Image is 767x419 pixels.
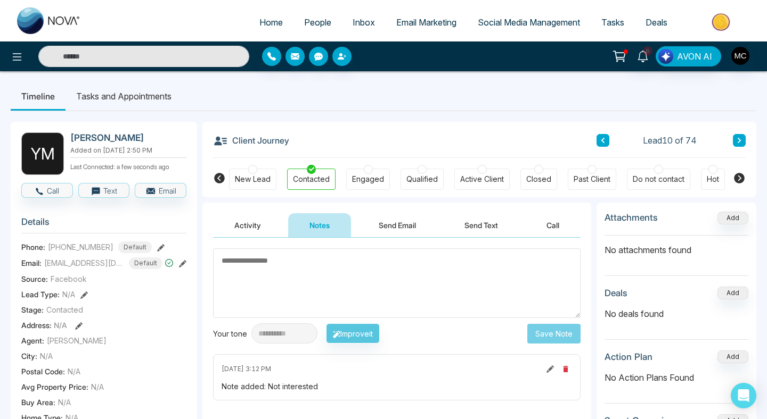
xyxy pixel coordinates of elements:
[21,216,186,233] h3: Details
[68,366,80,377] span: N/A
[235,174,271,185] div: New Lead
[21,304,44,315] span: Stage:
[44,257,124,269] span: [EMAIL_ADDRESS][DOMAIN_NAME]
[21,132,64,175] div: Y M
[304,17,331,28] span: People
[129,257,162,269] span: Default
[21,335,44,346] span: Agent:
[386,12,467,32] a: Email Marketing
[91,381,104,392] span: N/A
[527,324,581,343] button: Save Note
[213,132,289,148] h3: Client Journey
[601,17,624,28] span: Tasks
[460,174,504,185] div: Active Client
[213,213,282,237] button: Activity
[48,241,113,253] span: [PHONE_NUMBER]
[135,183,186,198] button: Email
[443,213,519,237] button: Send Text
[677,50,712,63] span: AVON AI
[633,174,684,185] div: Do not contact
[21,257,42,269] span: Email:
[40,350,53,362] span: N/A
[21,289,60,300] span: Lead Type:
[21,350,37,362] span: City :
[605,371,748,384] p: No Action Plans Found
[717,350,748,363] button: Add
[478,17,580,28] span: Social Media Management
[293,174,330,185] div: Contacted
[353,17,375,28] span: Inbox
[66,82,182,111] li: Tasks and Appointments
[731,383,756,408] div: Open Intercom Messenger
[467,12,591,32] a: Social Media Management
[11,82,66,111] li: Timeline
[683,10,761,34] img: Market-place.gif
[526,174,551,185] div: Closed
[70,132,182,143] h2: [PERSON_NAME]
[635,12,678,32] a: Deals
[17,7,81,34] img: Nova CRM Logo
[406,174,438,185] div: Qualified
[213,328,251,339] div: Your tone
[21,381,88,392] span: Avg Property Price :
[707,174,719,185] div: Hot
[605,307,748,320] p: No deals found
[643,46,652,56] span: 8
[656,46,721,66] button: AVON AI
[58,397,71,408] span: N/A
[717,212,748,224] button: Add
[591,12,635,32] a: Tasks
[21,320,67,331] span: Address:
[717,287,748,299] button: Add
[21,183,73,198] button: Call
[288,213,351,237] button: Notes
[222,364,271,374] span: [DATE] 3:12 PM
[525,213,581,237] button: Call
[70,146,186,155] p: Added on [DATE] 2:50 PM
[342,12,386,32] a: Inbox
[62,289,75,300] span: N/A
[717,213,748,222] span: Add
[605,288,627,298] h3: Deals
[731,47,749,65] img: User Avatar
[357,213,437,237] button: Send Email
[46,304,83,315] span: Contacted
[605,212,658,223] h3: Attachments
[293,12,342,32] a: People
[21,241,45,253] span: Phone:
[47,335,107,346] span: [PERSON_NAME]
[658,49,673,64] img: Lead Flow
[396,17,456,28] span: Email Marketing
[630,46,656,65] a: 8
[574,174,610,185] div: Past Client
[352,174,384,185] div: Engaged
[605,236,748,256] p: No attachments found
[222,381,572,392] div: Note added: Not interested
[78,183,130,198] button: Text
[21,273,48,284] span: Source:
[643,134,697,147] span: Lead 10 of 74
[21,397,55,408] span: Buy Area :
[54,321,67,330] span: N/A
[70,160,186,172] p: Last Connected: a few seconds ago
[118,241,152,253] span: Default
[249,12,293,32] a: Home
[646,17,667,28] span: Deals
[21,366,65,377] span: Postal Code :
[605,351,652,362] h3: Action Plan
[259,17,283,28] span: Home
[51,273,87,284] span: Facebook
